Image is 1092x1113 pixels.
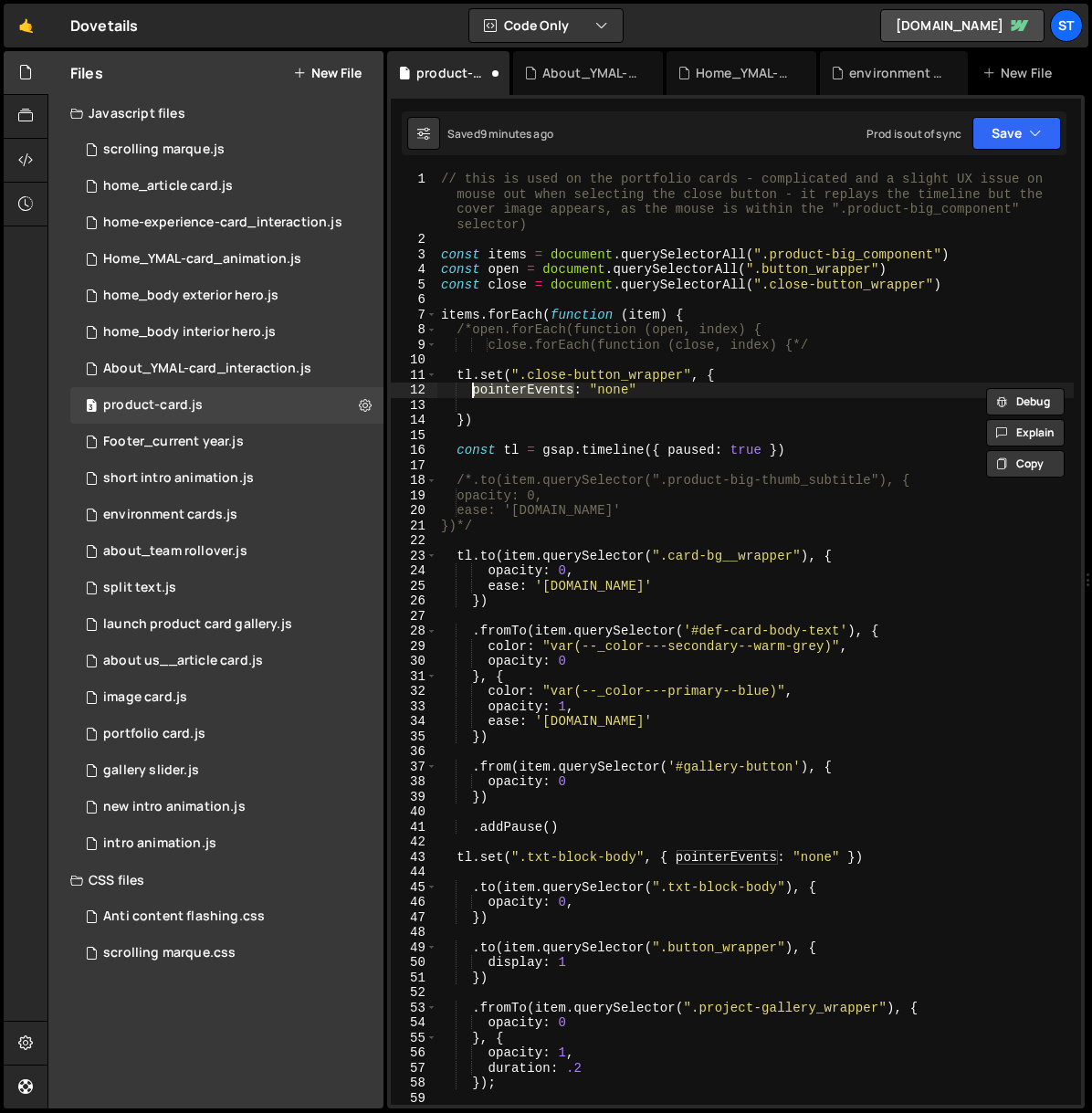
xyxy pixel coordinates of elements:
[391,1001,437,1016] div: 53
[391,413,437,428] div: 14
[391,955,437,971] div: 50
[880,9,1045,42] a: [DOMAIN_NAME]
[70,424,383,460] div: 15113/43303.js
[70,241,383,278] div: Home_YMAL-card_animation.js
[70,679,383,716] div: 15113/39517.js
[986,419,1065,446] button: Explain
[391,820,437,835] div: 41
[103,361,311,377] div: About_YMAL-card_interaction.js
[391,519,437,534] div: 21
[70,570,383,606] div: 15113/39528.js
[391,593,437,609] div: 26
[866,126,961,142] div: Prod is out of sync
[391,774,437,790] div: 38
[542,64,641,82] div: About_YMAL-card_interaction.js
[103,251,301,268] div: Home_YMAL-card_animation.js
[70,314,383,351] div: 15113/39545.js
[391,985,437,1001] div: 52
[391,850,437,866] div: 43
[103,507,237,523] div: environment cards.js
[986,388,1065,415] button: Debug
[480,126,553,142] div: 9 minutes ago
[70,789,383,825] div: 15113/42595.js
[391,549,437,564] div: 23
[103,835,216,852] div: intro animation.js
[391,232,437,247] div: 2
[391,669,437,685] div: 31
[416,64,487,82] div: product-card.js
[391,278,437,293] div: 5
[391,533,437,549] div: 22
[391,383,437,398] div: 12
[849,64,946,82] div: environment cards.js
[391,609,437,625] div: 27
[103,470,254,487] div: short intro animation.js
[391,1045,437,1061] div: 56
[696,64,794,82] div: Home_YMAL-card_animation.js
[103,397,203,414] div: product-card.js
[391,714,437,730] div: 34
[391,458,437,474] div: 17
[391,744,437,760] div: 36
[391,1031,437,1046] div: 55
[103,580,176,596] div: split text.js
[70,278,383,314] div: 15113/41050.js
[391,684,437,699] div: 32
[4,4,48,47] a: 🤙
[103,762,199,779] div: gallery slider.js
[391,654,437,669] div: 30
[70,898,383,935] div: 15113/44504.css
[391,639,437,655] div: 29
[103,142,225,158] div: scrolling marque.js
[391,880,437,896] div: 45
[70,351,383,387] div: About_YMAL-card_interaction.js
[391,895,437,910] div: 46
[391,624,437,639] div: 28
[391,1076,437,1091] div: 58
[391,699,437,715] div: 33
[391,730,437,745] div: 35
[391,563,437,579] div: 24
[70,497,383,533] div: 15113/39522.js
[391,804,437,820] div: 40
[391,428,437,444] div: 15
[103,799,246,815] div: new intro animation.js
[391,910,437,926] div: 47
[70,387,383,424] div: 15113/42183.js
[70,15,138,37] div: Dovetails
[70,752,383,789] div: 15113/41064.js
[391,443,437,458] div: 16
[391,338,437,353] div: 9
[1050,9,1083,42] a: St
[391,835,437,850] div: 42
[48,95,383,131] div: Javascript files
[70,533,383,570] div: 15113/40360.js
[70,205,383,241] div: 15113/39521.js
[391,488,437,504] div: 19
[391,308,437,323] div: 7
[103,653,263,669] div: about us__article card.js
[391,503,437,519] div: 20
[391,865,437,880] div: 44
[391,262,437,278] div: 4
[391,1061,437,1076] div: 57
[70,716,383,752] div: 15113/39563.js
[103,689,187,706] div: image card.js
[86,400,97,415] span: 3
[103,616,292,633] div: launch product card gallery.js
[70,168,383,205] div: 15113/43503.js
[103,945,236,961] div: scrolling marque.css
[447,126,553,142] div: Saved
[391,579,437,594] div: 25
[391,925,437,940] div: 48
[48,862,383,898] div: CSS files
[391,398,437,414] div: 13
[103,434,244,450] div: Footer_current year.js
[391,172,437,232] div: 1
[391,971,437,986] div: 51
[391,352,437,368] div: 10
[103,543,247,560] div: about_team rollover.js
[70,131,383,168] div: scrolling marque.js
[391,790,437,805] div: 39
[70,606,383,643] div: 15113/42276.js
